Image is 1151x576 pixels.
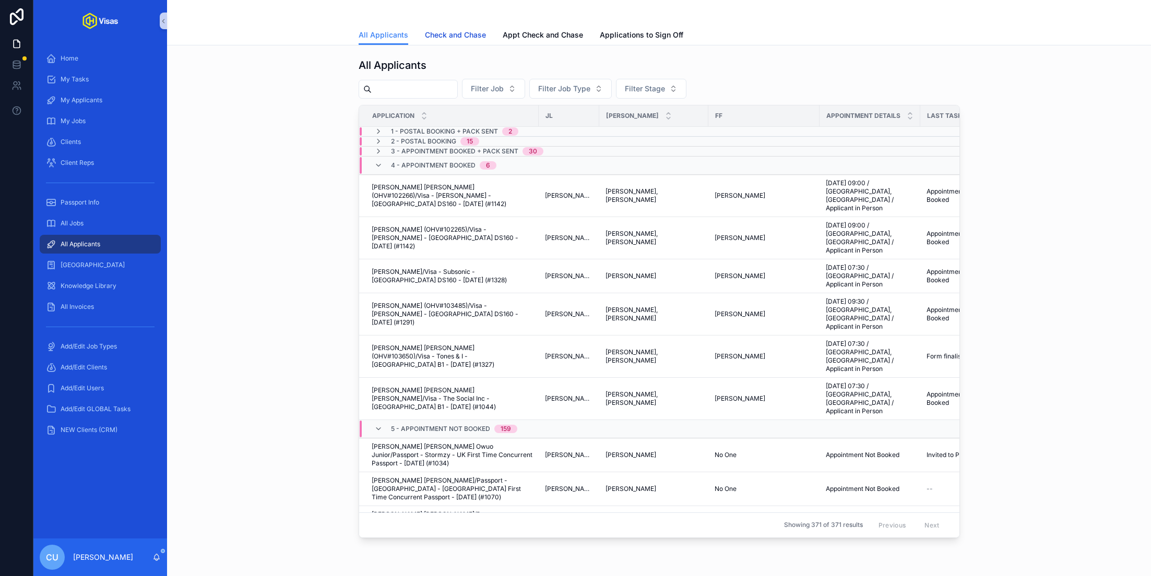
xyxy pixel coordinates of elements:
span: All Jobs [61,219,84,227]
a: [PERSON_NAME] [606,485,702,493]
a: [PERSON_NAME] [715,272,813,280]
span: Filter Job Type [538,83,590,94]
span: [PERSON_NAME] [PERSON_NAME]/Passport - [GEOGRAPHIC_DATA] - [GEOGRAPHIC_DATA] First Time Concurren... [372,510,532,535]
a: [PERSON_NAME] [545,485,593,493]
a: [DATE] 09:00 / [GEOGRAPHIC_DATA], [GEOGRAPHIC_DATA] / Applicant in Person [826,179,914,212]
a: [DATE] 09:30 / [GEOGRAPHIC_DATA], [GEOGRAPHIC_DATA] / Applicant in Person [826,297,914,331]
span: Add/Edit GLOBAL Tasks [61,405,130,413]
a: [PERSON_NAME] [545,394,593,403]
a: Appointment Booked [927,187,976,204]
span: Showing 371 of 371 results [784,521,863,530]
a: [PERSON_NAME] [545,310,593,318]
span: NEW Clients (CRM) [61,426,117,434]
a: [PERSON_NAME] [715,394,813,403]
a: Knowledge Library [40,277,161,295]
span: [PERSON_NAME] [545,451,593,459]
a: Client Reps [40,153,161,172]
a: Add/Edit Users [40,379,161,398]
a: [PERSON_NAME], [PERSON_NAME] [606,230,702,246]
span: Appointment Booked [927,268,976,284]
span: CU [46,551,58,563]
span: Appointment Not Booked [826,485,899,493]
span: [PERSON_NAME] [715,234,765,242]
span: [PERSON_NAME], [PERSON_NAME] [606,390,702,407]
a: [PERSON_NAME] [PERSON_NAME] (OHV#102266)/Visa - [PERSON_NAME] - [GEOGRAPHIC_DATA] DS160 - [DATE] ... [372,183,532,208]
span: Knowledge Library [61,282,116,290]
a: Invited to Portal [927,451,976,459]
span: 1 - Postal Booking + Pack Sent [391,127,498,136]
a: [PERSON_NAME] [545,191,593,200]
a: [PERSON_NAME] [606,451,702,459]
span: Filter Job [471,83,504,94]
div: 2 [508,127,512,136]
span: 4 - Appointment Booked [391,161,476,170]
span: 3 - Appointment Booked + Pack Sent [391,147,518,155]
a: [PERSON_NAME], [PERSON_NAME] [606,187,702,204]
span: Passport Info [61,198,99,207]
span: [PERSON_NAME] [606,112,659,120]
a: [PERSON_NAME] (OHV#102265)/Visa - [PERSON_NAME] - [GEOGRAPHIC_DATA] DS160 - [DATE] (#1142) [372,225,532,250]
span: JL [545,112,553,120]
button: Select Button [529,79,612,99]
span: [PERSON_NAME] [PERSON_NAME] [PERSON_NAME]/Visa - The Social Inc - [GEOGRAPHIC_DATA] B1 - [DATE] (... [372,386,532,411]
a: [DATE] 07:30 / [GEOGRAPHIC_DATA], [GEOGRAPHIC_DATA] / Applicant in Person [826,382,914,415]
span: My Tasks [61,75,89,83]
span: Appt Check and Chase [503,30,583,40]
span: Home [61,54,78,63]
span: 2 - Postal Booking [391,137,456,146]
a: My Tasks [40,70,161,89]
span: [PERSON_NAME] (OHV#103485)/Visa - [PERSON_NAME] - [GEOGRAPHIC_DATA] DS160 - [DATE] (#1291) [372,302,532,327]
a: [GEOGRAPHIC_DATA] [40,256,161,274]
span: [PERSON_NAME] [PERSON_NAME] Owuo Junior/Passport - Stormzy - UK First Time Concurrent Passport - ... [372,442,532,467]
a: [PERSON_NAME] [715,310,813,318]
a: [DATE] 09:00 / [GEOGRAPHIC_DATA], [GEOGRAPHIC_DATA] / Applicant in Person [826,221,914,255]
a: All Applicants [40,235,161,254]
a: Applications to Sign Off [600,26,683,46]
span: All Invoices [61,303,94,311]
a: -- [927,485,976,493]
a: Appointment Booked [927,230,976,246]
span: Add/Edit Clients [61,363,107,371]
span: FF [715,112,722,120]
span: [PERSON_NAME] [606,272,656,280]
img: App logo [82,13,118,29]
p: [PERSON_NAME] [73,552,133,562]
a: Appointment Booked [927,306,976,322]
span: [PERSON_NAME] [715,394,765,403]
a: [PERSON_NAME] [545,234,593,242]
span: -- [927,485,933,493]
a: No One [715,451,813,459]
span: My Applicants [61,96,102,104]
span: [PERSON_NAME], [PERSON_NAME] [606,306,702,322]
a: [DATE] 07:30 / [GEOGRAPHIC_DATA] / Applicant in Person [826,263,914,289]
a: Home [40,49,161,68]
span: Last Task [927,112,963,120]
span: Invited to Portal [927,451,973,459]
a: [PERSON_NAME] [545,272,593,280]
span: 5 - Appointment NOT Booked [391,425,490,433]
a: My Jobs [40,112,161,130]
a: Passport Info [40,193,161,212]
a: Appointment Booked [927,390,976,407]
a: [PERSON_NAME] [PERSON_NAME]/Passport - [GEOGRAPHIC_DATA] - [GEOGRAPHIC_DATA] First Time Concurren... [372,476,532,501]
span: All Applicants [359,30,408,40]
span: [PERSON_NAME] [545,352,593,361]
a: Add/Edit Clients [40,358,161,377]
span: [PERSON_NAME] [606,451,656,459]
a: [PERSON_NAME], [PERSON_NAME] [606,348,702,365]
span: All Applicants [61,240,100,248]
